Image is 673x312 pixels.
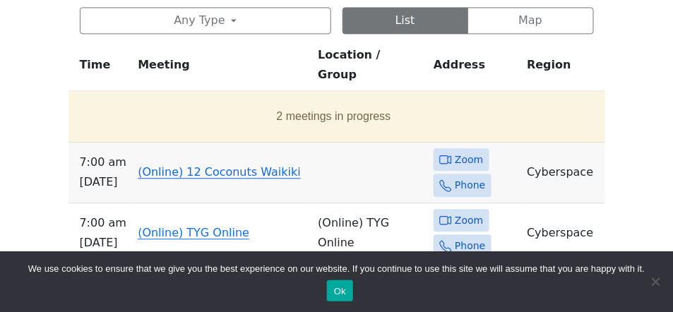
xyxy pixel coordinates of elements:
th: Time [69,45,133,91]
th: Location / Group [312,45,428,91]
span: Zoom [455,212,483,229]
span: Phone [455,237,485,255]
span: [DATE] [80,233,127,253]
th: Meeting [132,45,312,91]
span: 7:00 AM [80,152,127,172]
a: (Online) TYG Online [138,226,249,239]
span: 7:00 AM [80,213,127,233]
a: (Online) 12 Coconuts Waikiki [138,165,301,179]
span: No [648,275,662,289]
td: (Online) TYG Online [312,203,428,264]
th: Region [521,45,604,91]
th: Address [428,45,521,91]
button: Map [467,7,594,34]
td: Cyberspace [521,143,604,203]
button: 2 meetings in progress [74,97,594,136]
td: Cyberspace [521,203,604,264]
span: Phone [455,176,485,194]
button: Any Type [80,7,331,34]
button: List [343,7,469,34]
span: Zoom [455,151,483,169]
span: [DATE] [80,172,127,192]
button: Ok [327,280,353,301]
span: We use cookies to ensure that we give you the best experience on our website. If you continue to ... [28,262,645,276]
